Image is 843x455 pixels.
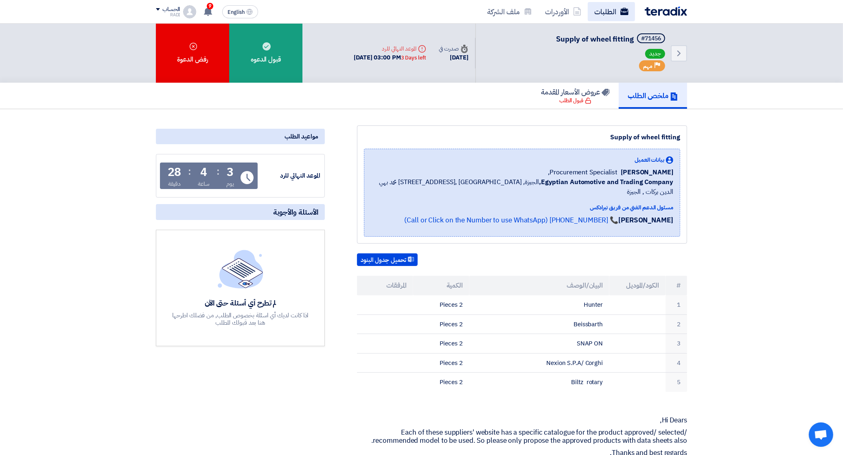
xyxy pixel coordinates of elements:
[413,276,469,295] th: الكمية
[469,314,610,334] td: Beissbarth
[645,7,687,16] img: Teradix logo
[413,334,469,354] td: 2 Pieces
[171,298,310,308] div: لم تطرح أي أسئلة حتى الآن
[469,373,610,392] td: Biltz rotary
[273,207,318,217] span: الأسئلة والأجوبة
[371,203,673,212] div: مسئول الدعم الفني من فريق تيرادكس
[628,91,678,100] h5: ملخص الطلب
[200,167,207,178] div: 4
[217,164,219,179] div: :
[218,250,263,288] img: empty_state_list.svg
[469,334,610,354] td: SNAP ON
[171,312,310,326] div: اذا كانت لديك أي اسئلة بخصوص الطلب, من فضلك اطرحها هنا بعد قبولك للطلب
[156,13,180,17] div: RADI
[666,276,687,295] th: #
[404,215,618,225] a: 📞 [PHONE_NUMBER] (Call or Click on the Number to use WhatsApp)
[643,62,653,70] span: مهم
[413,373,469,392] td: 2 Pieces
[357,276,413,295] th: المرفقات
[532,83,619,109] a: عروض الأسعار المقدمة قبول الطلب
[621,167,673,177] span: [PERSON_NAME]
[364,132,680,142] div: Supply of wheel fitting
[413,353,469,373] td: 2 Pieces
[539,177,673,187] b: Egyptian Automotive and Trading Company,
[645,49,665,59] span: جديد
[168,180,181,188] div: دقيقة
[439,53,469,62] div: [DATE]
[227,167,234,178] div: 3
[401,54,426,62] div: 3 Days left
[588,2,635,21] a: الطلبات
[635,156,664,164] span: بيانات العميل
[539,2,588,21] a: الأوردرات
[357,408,687,424] p: Hi Dears,
[413,314,469,334] td: 2 Pieces
[666,314,687,334] td: 2
[357,253,418,266] button: تحميل جدول البنود
[439,44,469,53] div: صدرت في
[357,429,687,445] p: Each of these suppliers' website has a specific catalogue for the product approved/ selected/ rec...
[666,334,687,354] td: 3
[556,33,667,45] h5: Supply of wheel fitting
[548,167,618,177] span: Procurement Specialist,
[228,9,245,15] span: English
[222,5,258,18] button: English
[183,5,196,18] img: profile_test.png
[162,6,180,13] div: الحساب
[413,295,469,314] td: 2 Pieces
[229,24,302,83] div: قبول الدعوه
[188,164,191,179] div: :
[198,180,210,188] div: ساعة
[609,276,666,295] th: الكود/الموديل
[259,171,320,180] div: الموعد النهائي للرد
[641,36,661,42] div: #71456
[619,83,687,109] a: ملخص الطلب
[469,276,610,295] th: البيان/الوصف
[666,373,687,392] td: 5
[156,129,325,144] div: مواعيد الطلب
[666,353,687,373] td: 4
[559,97,591,105] div: قبول الطلب
[618,215,673,225] strong: [PERSON_NAME]
[354,44,426,53] div: الموعد النهائي للرد
[226,180,234,188] div: يوم
[556,33,634,44] span: Supply of wheel fitting
[469,295,610,314] td: Hunter
[354,53,426,62] div: [DATE] 03:00 PM
[666,295,687,314] td: 1
[809,422,833,447] div: Open chat
[469,353,610,373] td: Nexion S.P.A/ Corghi
[207,3,213,9] span: 9
[481,2,539,21] a: ملف الشركة
[371,177,673,197] span: الجيزة, [GEOGRAPHIC_DATA] ,[STREET_ADDRESS] محمد بهي الدين بركات , الجيزة
[156,24,229,83] div: رفض الدعوة
[541,87,610,97] h5: عروض الأسعار المقدمة
[168,167,182,178] div: 28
